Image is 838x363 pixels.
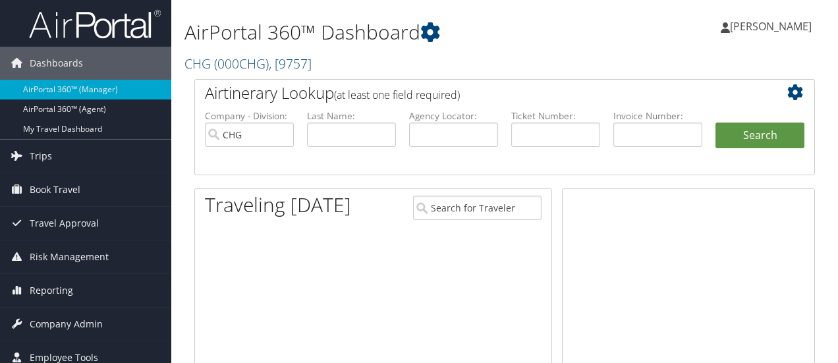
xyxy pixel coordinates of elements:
span: ( 000CHG ) [214,55,269,72]
span: Reporting [30,274,73,307]
h2: Airtinerary Lookup [205,82,753,104]
span: Trips [30,140,52,173]
h1: AirPortal 360™ Dashboard [184,18,611,46]
label: Invoice Number: [613,109,702,123]
a: [PERSON_NAME] [721,7,825,46]
span: [PERSON_NAME] [730,19,812,34]
label: Last Name: [307,109,396,123]
span: (at least one field required) [334,88,460,102]
span: Risk Management [30,240,109,273]
button: Search [715,123,804,149]
label: Agency Locator: [409,109,498,123]
img: airportal-logo.png [29,9,161,40]
label: Company - Division: [205,109,294,123]
span: Travel Approval [30,207,99,240]
span: Company Admin [30,308,103,341]
a: CHG [184,55,312,72]
span: Book Travel [30,173,80,206]
label: Ticket Number: [511,109,600,123]
span: Dashboards [30,47,83,80]
h1: Traveling [DATE] [205,191,351,219]
span: , [ 9757 ] [269,55,312,72]
input: Search for Traveler [413,196,542,220]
